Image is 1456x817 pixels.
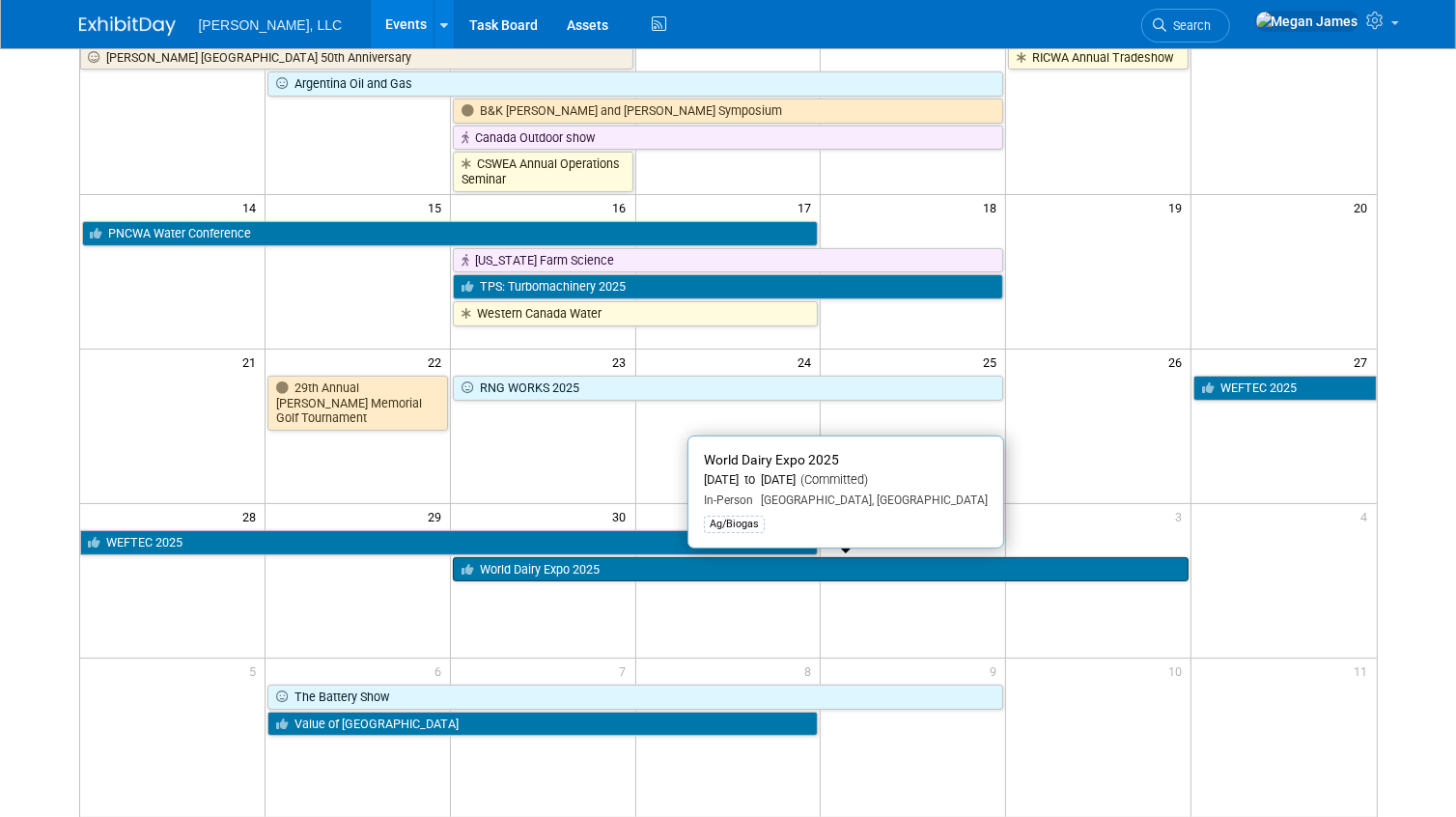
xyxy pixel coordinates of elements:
[267,376,448,431] a: 29th Annual [PERSON_NAME] Memorial Golf Tournament
[1173,504,1190,528] span: 3
[80,45,633,70] a: [PERSON_NAME] [GEOGRAPHIC_DATA] 50th Anniversary
[426,504,450,528] span: 29
[611,195,635,219] span: 16
[802,659,820,683] span: 8
[796,195,820,219] span: 17
[704,472,988,489] div: [DATE] to [DATE]
[453,99,1004,124] a: B&K [PERSON_NAME] and [PERSON_NAME] Symposium
[1255,11,1359,32] img: Megan James
[1167,18,1212,33] span: Search
[1141,9,1230,42] a: Search
[1353,659,1377,683] span: 11
[1166,195,1190,219] span: 19
[267,685,1003,710] a: The Battery Show
[453,248,1004,273] a: [US_STATE] Farm Science
[426,195,450,219] span: 15
[704,452,839,467] span: World Dairy Expo 2025
[426,350,450,374] span: 22
[1166,659,1190,683] span: 10
[704,516,765,533] div: Ag/Biogas
[267,71,1003,97] a: Argentina Oil and Gas
[453,274,1004,299] a: TPS: Turbomachinery 2025
[796,472,868,487] span: (Committed)
[453,557,1189,582] a: World Dairy Expo 2025
[611,350,635,374] span: 23
[240,504,265,528] span: 28
[199,17,343,33] span: [PERSON_NAME], LLC
[1193,376,1376,401] a: WEFTEC 2025
[433,659,450,683] span: 6
[453,301,819,326] a: Western Canada Water
[981,195,1005,219] span: 18
[1359,504,1377,528] span: 4
[704,493,753,507] span: In-Person
[79,16,176,36] img: ExhibitDay
[753,493,988,507] span: [GEOGRAPHIC_DATA], [GEOGRAPHIC_DATA]
[796,350,820,374] span: 24
[240,195,265,219] span: 14
[453,126,1004,151] a: Canada Outdoor show
[1353,350,1377,374] span: 27
[981,350,1005,374] span: 25
[267,712,819,737] a: Value of [GEOGRAPHIC_DATA]
[82,221,819,246] a: PNCWA Water Conference
[611,504,635,528] span: 30
[1008,45,1189,70] a: RICWA Annual Tradeshow
[240,350,265,374] span: 21
[1166,350,1190,374] span: 26
[1353,195,1377,219] span: 20
[80,530,819,555] a: WEFTEC 2025
[988,659,1005,683] span: 9
[453,152,633,191] a: CSWEA Annual Operations Seminar
[247,659,265,683] span: 5
[453,376,1004,401] a: RNG WORKS 2025
[618,659,635,683] span: 7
